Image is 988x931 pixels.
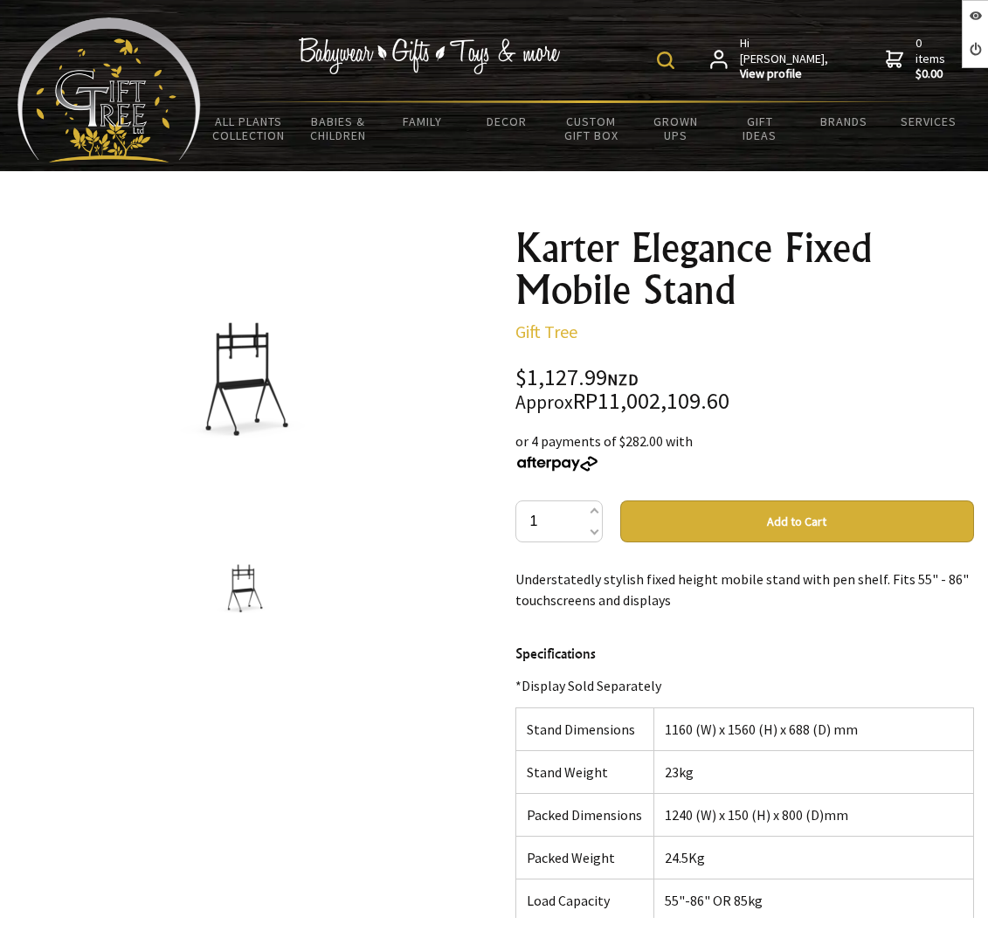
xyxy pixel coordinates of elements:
h4: Specifications [515,643,975,665]
a: Gift Tree [515,321,577,342]
img: Karter Elegance Fixed Mobile Stand [211,555,277,622]
small: Approx [515,390,573,414]
div: or 4 payments of $282.00 with [515,431,975,472]
img: Afterpay [515,456,599,472]
td: Packed Weight [515,837,654,879]
p: *Display Sold Separately [515,675,975,696]
div: $1,127.99 RP11,002,109.60 [515,367,975,413]
a: Family [381,103,466,140]
td: 24.5Kg [654,837,974,879]
a: Grown Ups [633,103,718,154]
img: Babywear - Gifts - Toys & more [298,38,560,74]
img: Karter Elegance Fixed Mobile Stand [165,301,322,459]
td: 23kg [654,751,974,794]
strong: View profile [740,66,830,82]
img: Babyware - Gifts - Toys and more... [17,17,201,162]
a: Brands [802,103,887,140]
td: Stand Weight [515,751,654,794]
span: 0 items [915,35,949,82]
td: Stand Dimensions [515,708,654,751]
div: Understatedly stylish fixed height mobile stand with pen shelf. Fits 55" - 86" touchscreens and d... [515,569,975,918]
a: Custom Gift Box [549,103,634,154]
img: product search [657,52,674,69]
a: 0 items$0.00 [886,36,949,82]
span: Hi [PERSON_NAME], [740,36,830,82]
td: Packed Dimensions [515,794,654,837]
strong: $0.00 [915,66,949,82]
a: Decor [465,103,549,140]
a: Services [887,103,971,140]
td: 1160 (W) x 1560 (H) x 688 (D) mm [654,708,974,751]
a: Gift Ideas [718,103,803,154]
h1: Karter Elegance Fixed Mobile Stand [515,227,975,311]
td: Load Capacity [515,879,654,922]
button: Add to Cart [620,500,975,542]
a: Hi [PERSON_NAME],View profile [710,36,830,82]
a: All Plants Collection [201,103,296,154]
span: NZD [607,369,639,390]
a: Babies & Children [296,103,381,154]
td: 55"-86" OR 85kg [654,879,974,922]
td: 1240 (W) x 150 (H) x 800 (D)mm [654,794,974,837]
